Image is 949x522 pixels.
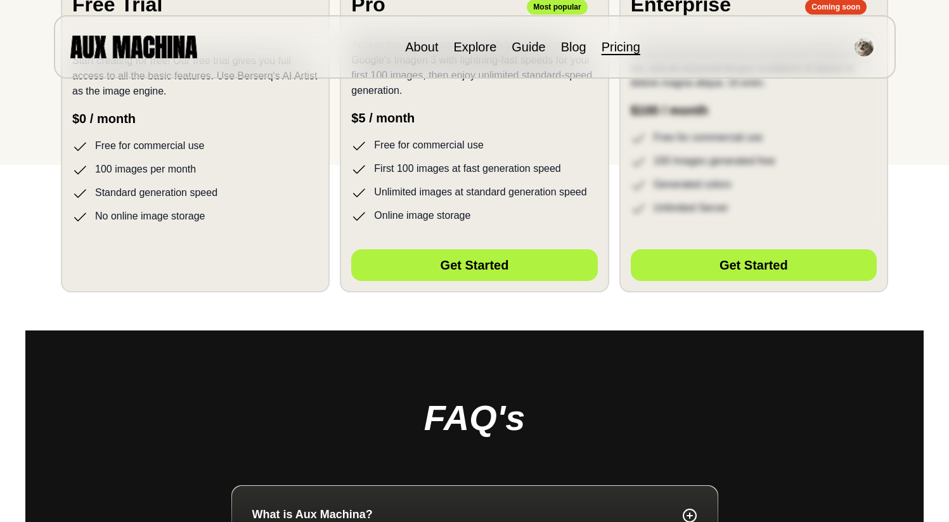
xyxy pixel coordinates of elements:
[351,108,597,127] p: $5 / month
[351,161,597,177] li: First 100 images at fast generation speed
[72,109,318,128] p: $0 / month
[855,37,874,56] img: Avatar
[72,138,318,154] li: Free for commercial use
[351,249,597,281] button: Get Started
[351,208,597,224] li: Online image storage
[424,398,526,438] i: FAQ's
[561,40,586,54] a: Blog
[631,249,877,281] button: Get Started
[351,185,597,200] li: Unlimited images at standard generation speed
[70,36,197,58] img: AUX MACHINA
[351,138,597,153] li: Free for commercial use
[512,40,545,54] a: Guide
[72,162,318,178] li: 100 images per month
[405,40,438,54] a: About
[72,185,318,201] li: Standard generation speed
[453,40,496,54] a: Explore
[602,40,640,54] a: Pricing
[72,209,318,225] li: No online image storage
